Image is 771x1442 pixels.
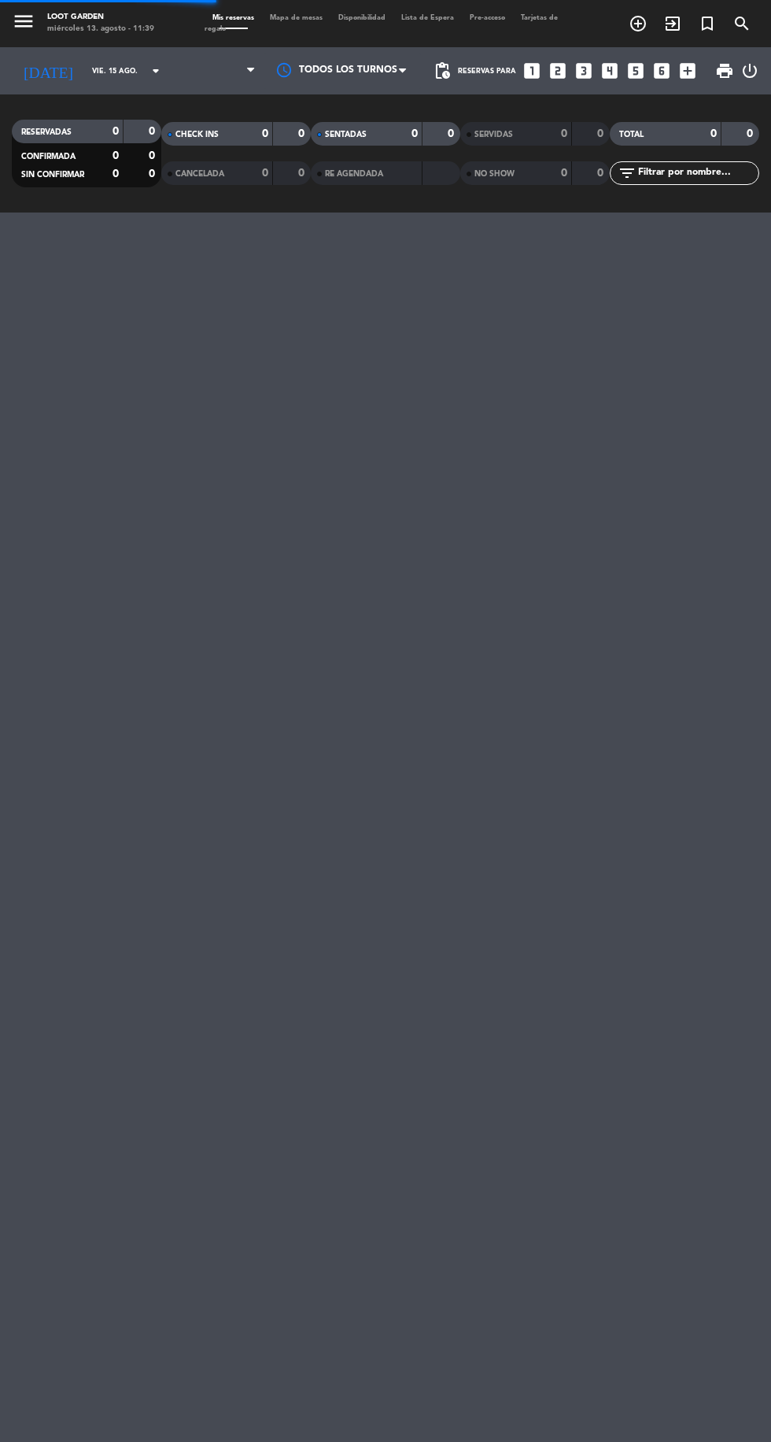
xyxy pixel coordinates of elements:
[113,150,119,161] strong: 0
[113,126,119,137] strong: 0
[205,14,262,21] span: Mis reservas
[698,14,717,33] i: turned_in_not
[474,131,513,139] span: SERVIDAS
[262,168,268,179] strong: 0
[433,61,452,80] span: pending_actions
[677,61,698,81] i: add_box
[574,61,594,81] i: looks_3
[298,128,308,139] strong: 0
[146,61,165,80] i: arrow_drop_down
[636,165,758,182] input: Filtrar por nombre...
[411,128,418,139] strong: 0
[12,9,35,33] i: menu
[619,131,644,139] span: TOTAL
[651,61,672,81] i: looks_6
[175,131,219,139] span: CHECK INS
[12,9,35,37] button: menu
[597,168,607,179] strong: 0
[21,128,72,136] span: RESERVADAS
[330,14,393,21] span: Disponibilidad
[262,14,330,21] span: Mapa de mesas
[522,61,542,81] i: looks_one
[458,67,516,76] span: Reservas para
[629,14,647,33] i: add_circle_outline
[599,61,620,81] i: looks_4
[12,55,84,87] i: [DATE]
[21,171,84,179] span: SIN CONFIRMAR
[732,14,751,33] i: search
[149,126,158,137] strong: 0
[47,12,154,24] div: Loot Garden
[625,61,646,81] i: looks_5
[262,128,268,139] strong: 0
[21,153,76,161] span: CONFIRMADA
[740,61,759,80] i: power_settings_new
[325,170,383,178] span: RE AGENDADA
[710,128,717,139] strong: 0
[715,61,734,80] span: print
[561,168,567,179] strong: 0
[448,128,457,139] strong: 0
[597,128,607,139] strong: 0
[747,128,756,139] strong: 0
[561,128,567,139] strong: 0
[175,170,224,178] span: CANCELADA
[462,14,513,21] span: Pre-acceso
[149,150,158,161] strong: 0
[740,47,759,94] div: LOG OUT
[47,24,154,35] div: miércoles 13. agosto - 11:39
[325,131,367,139] span: SENTADAS
[298,168,308,179] strong: 0
[474,170,515,178] span: NO SHOW
[113,168,119,179] strong: 0
[393,14,462,21] span: Lista de Espera
[548,61,568,81] i: looks_two
[149,168,158,179] strong: 0
[663,14,682,33] i: exit_to_app
[618,164,636,183] i: filter_list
